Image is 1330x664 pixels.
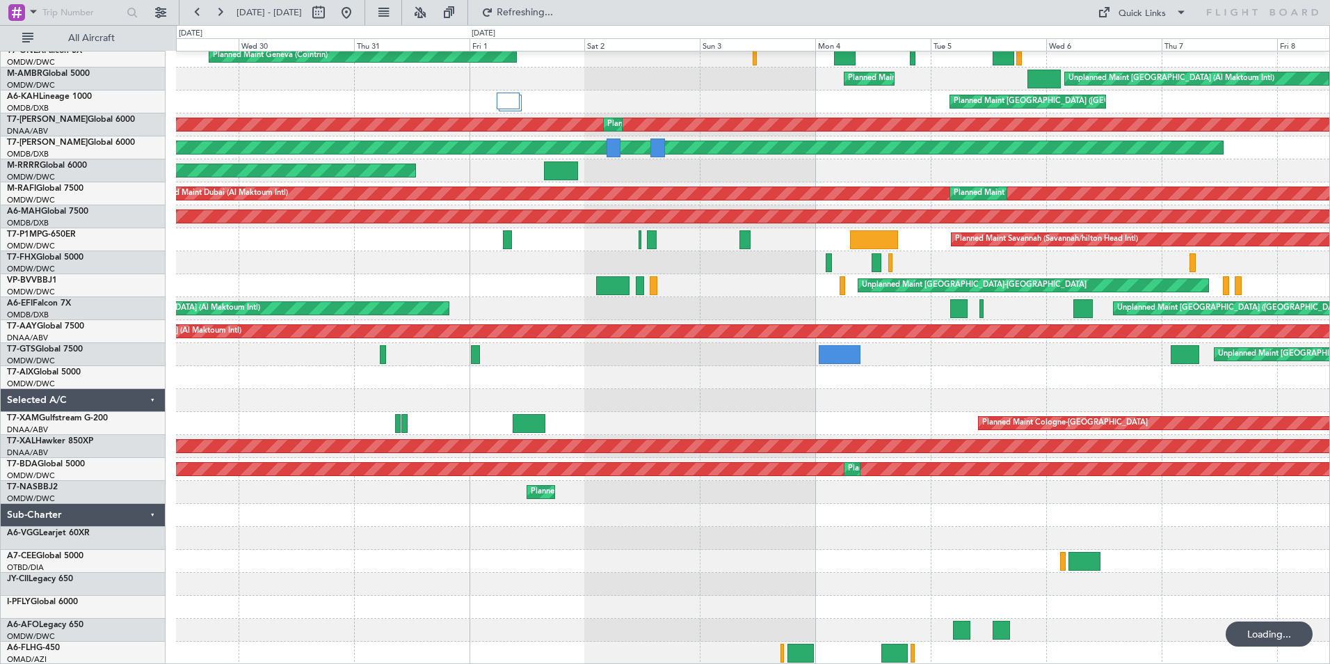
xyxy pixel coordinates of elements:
a: T7-[PERSON_NAME]Global 6000 [7,116,135,124]
span: A7-CEE [7,552,36,560]
div: Tue 29 [123,38,239,51]
a: VP-BVVBBJ1 [7,276,57,285]
a: I-PFLYGlobal 6000 [7,598,78,606]
span: T7-XAM [7,414,39,422]
span: T7-AAY [7,322,37,331]
a: OMDW/DWC [7,356,55,366]
a: OTBD/DIA [7,562,44,573]
a: T7-[PERSON_NAME]Global 6000 [7,139,135,147]
span: A6-FLH [7,644,36,652]
a: T7-XAMGulfstream G-200 [7,414,108,422]
div: Planned Maint Dubai (Al Maktoum Intl) [607,114,744,135]
a: OMDW/DWC [7,379,55,389]
div: Planned Maint [GEOGRAPHIC_DATA] ([GEOGRAPHIC_DATA]) [848,68,1067,89]
div: Planned Maint Dubai (Al Maktoum Intl) [954,183,1091,204]
a: T7-XALHawker 850XP [7,437,93,445]
a: OMDW/DWC [7,287,55,297]
a: OMDW/DWC [7,471,55,481]
span: A6-AFO [7,621,39,629]
div: Planned Maint Dubai (Al Maktoum Intl) [151,183,288,204]
div: [DATE] [472,28,495,40]
span: M-RAFI [7,184,36,193]
div: Wed 30 [239,38,354,51]
div: Mon 4 [815,38,931,51]
span: VP-BVV [7,276,37,285]
a: T7-AAYGlobal 7500 [7,322,84,331]
div: Quick Links [1119,7,1166,21]
input: Trip Number [42,2,122,23]
a: OMDW/DWC [7,264,55,274]
div: Sat 2 [584,38,700,51]
span: T7-[PERSON_NAME] [7,139,88,147]
span: I-PFLY [7,598,31,606]
div: Planned Maint Cologne-[GEOGRAPHIC_DATA] [982,413,1148,434]
a: M-RAFIGlobal 7500 [7,184,83,193]
span: T7-[PERSON_NAME] [7,116,88,124]
a: A6-FLHG-450 [7,644,60,652]
a: T7-GTSGlobal 7500 [7,345,83,354]
span: A6-EFI [7,299,33,308]
span: A6-VGG [7,529,39,537]
div: Wed 6 [1046,38,1162,51]
span: All Aircraft [36,33,147,43]
a: T7-AIXGlobal 5000 [7,368,81,377]
a: A6-KAHLineage 1000 [7,93,92,101]
a: DNAA/ABV [7,126,48,136]
a: OMDW/DWC [7,80,55,90]
span: T7-BDA [7,460,38,468]
a: A6-AFOLegacy 650 [7,621,83,629]
a: A6-EFIFalcon 7X [7,299,71,308]
a: JY-CIILegacy 650 [7,575,73,583]
span: T7-GTS [7,345,35,354]
div: Planned Maint Savannah (Savannah/hilton Head Intl) [955,229,1138,250]
a: OMDW/DWC [7,57,55,68]
a: DNAA/ABV [7,425,48,435]
a: OMDB/DXB [7,149,49,159]
a: OMDW/DWC [7,172,55,182]
span: T7-FHX [7,253,36,262]
div: Unplanned Maint [GEOGRAPHIC_DATA]-[GEOGRAPHIC_DATA] [862,275,1087,296]
span: T7-XAL [7,437,35,445]
div: Thu 7 [1162,38,1277,51]
a: OMDW/DWC [7,631,55,642]
a: M-AMBRGlobal 5000 [7,70,90,78]
a: OMDB/DXB [7,310,49,320]
div: Planned Maint Dubai (Al Maktoum Intl) [848,459,985,480]
a: DNAA/ABV [7,333,48,343]
a: T7-FHXGlobal 5000 [7,253,83,262]
span: [DATE] - [DATE] [237,6,302,19]
a: A6-MAHGlobal 7500 [7,207,88,216]
span: M-RRRR [7,161,40,170]
span: T7-NAS [7,483,38,491]
div: Sun 3 [700,38,815,51]
span: A6-MAH [7,207,41,216]
span: JY-CII [7,575,29,583]
a: A6-VGGLearjet 60XR [7,529,90,537]
a: T7-P1MPG-650ER [7,230,76,239]
div: Loading... [1226,622,1313,647]
div: Planned Maint Abuja ([PERSON_NAME] Intl) [531,482,687,503]
button: Refreshing... [475,1,559,24]
div: Planned Maint [GEOGRAPHIC_DATA] ([GEOGRAPHIC_DATA]) [954,91,1173,112]
a: OMDW/DWC [7,241,55,251]
span: A6-KAH [7,93,39,101]
div: Unplanned Maint [GEOGRAPHIC_DATA] (Al Maktoum Intl) [1068,68,1274,89]
button: All Aircraft [15,27,151,49]
a: OMDW/DWC [7,493,55,504]
button: Quick Links [1091,1,1194,24]
a: A7-CEEGlobal 5000 [7,552,83,560]
div: Thu 31 [354,38,470,51]
span: Refreshing... [496,8,554,17]
a: DNAA/ABV [7,448,48,458]
div: Tue 5 [931,38,1046,51]
a: T7-BDAGlobal 5000 [7,460,85,468]
a: OMDW/DWC [7,195,55,205]
span: M-AMBR [7,70,42,78]
span: T7-AIX [7,368,33,377]
a: M-RRRRGlobal 6000 [7,161,87,170]
span: T7-P1MP [7,230,42,239]
div: [DATE] [179,28,202,40]
a: OMDB/DXB [7,103,49,113]
div: Fri 1 [470,38,585,51]
a: OMDB/DXB [7,218,49,228]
